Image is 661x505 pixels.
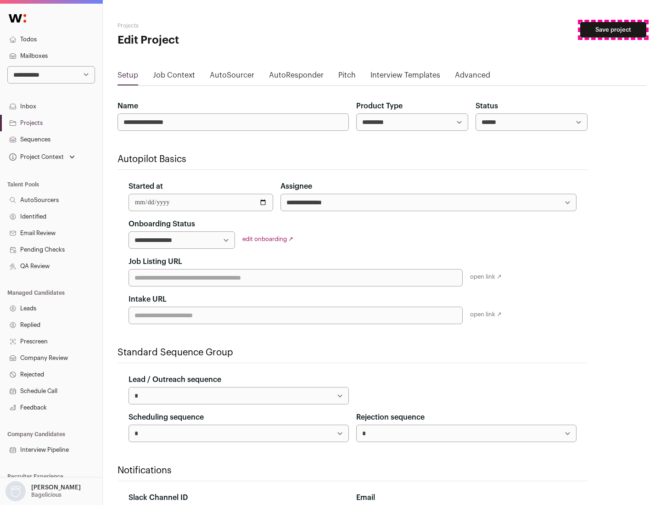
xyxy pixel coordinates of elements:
[153,70,195,84] a: Job Context
[129,374,221,385] label: Lead / Outreach sequence
[269,70,324,84] a: AutoResponder
[356,492,577,503] div: Email
[118,464,588,477] h2: Notifications
[118,33,294,48] h1: Edit Project
[6,481,26,501] img: nopic.png
[118,101,138,112] label: Name
[7,153,64,161] div: Project Context
[118,153,588,166] h2: Autopilot Basics
[4,9,31,28] img: Wellfound
[118,346,588,359] h2: Standard Sequence Group
[210,70,254,84] a: AutoSourcer
[370,70,440,84] a: Interview Templates
[129,219,195,230] label: Onboarding Status
[31,484,81,491] p: [PERSON_NAME]
[356,101,403,112] label: Product Type
[129,181,163,192] label: Started at
[31,491,62,499] p: Bagelicious
[580,22,646,38] button: Save project
[7,151,77,163] button: Open dropdown
[4,481,83,501] button: Open dropdown
[129,412,204,423] label: Scheduling sequence
[280,181,312,192] label: Assignee
[338,70,356,84] a: Pitch
[118,70,138,84] a: Setup
[455,70,490,84] a: Advanced
[129,256,182,267] label: Job Listing URL
[129,492,188,503] label: Slack Channel ID
[242,236,293,242] a: edit onboarding ↗
[476,101,498,112] label: Status
[356,412,425,423] label: Rejection sequence
[129,294,167,305] label: Intake URL
[118,22,294,29] h2: Projects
